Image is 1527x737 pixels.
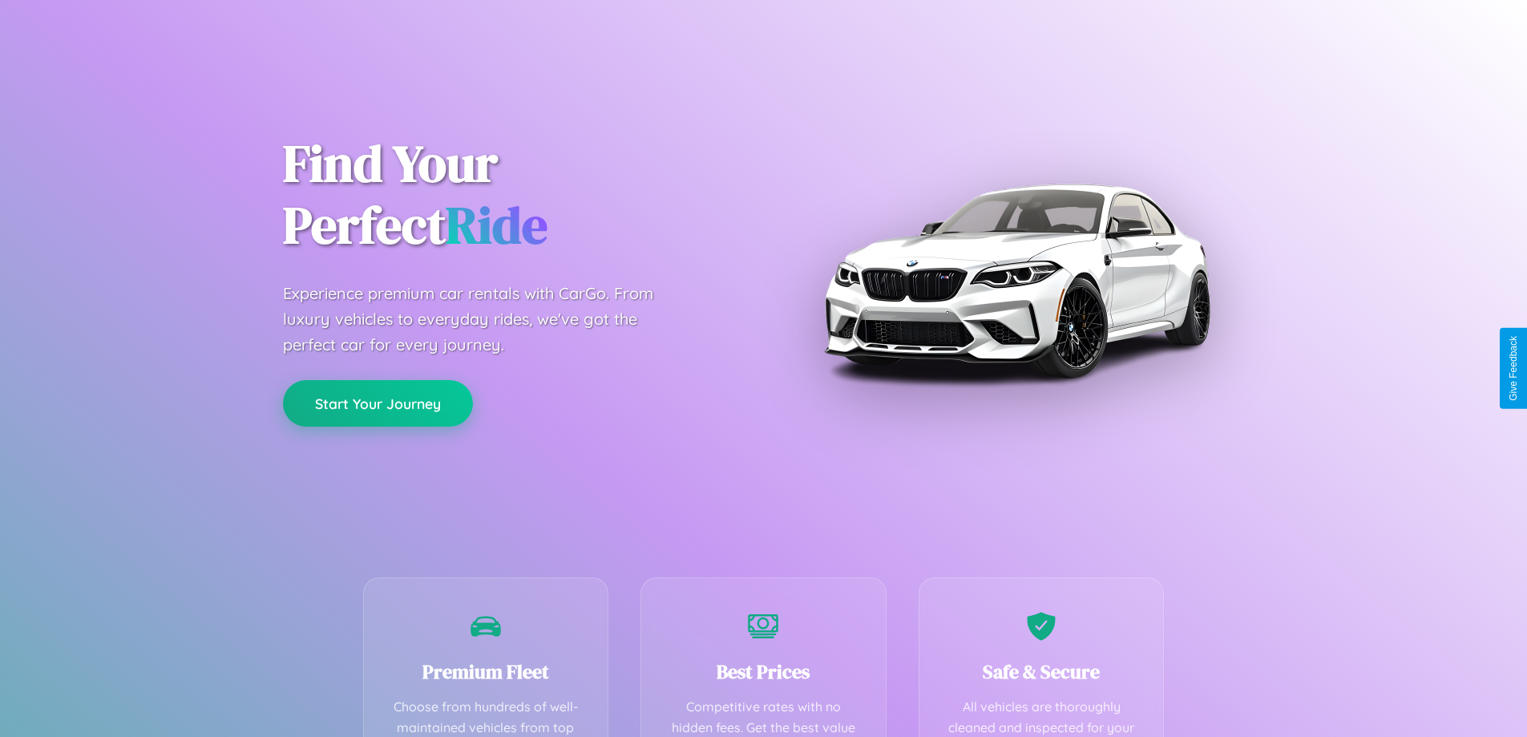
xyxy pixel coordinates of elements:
h3: Best Prices [665,658,862,685]
h3: Safe & Secure [943,658,1140,685]
button: Start Your Journey [283,380,473,427]
h3: Premium Fleet [388,658,584,685]
img: Premium BMW car rental vehicle [816,80,1217,481]
h1: Find Your Perfect [283,133,740,257]
span: Ride [446,190,547,260]
div: Give Feedback [1508,336,1519,401]
p: Experience premium car rentals with CarGo. From luxury vehicles to everyday rides, we've got the ... [283,281,684,358]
